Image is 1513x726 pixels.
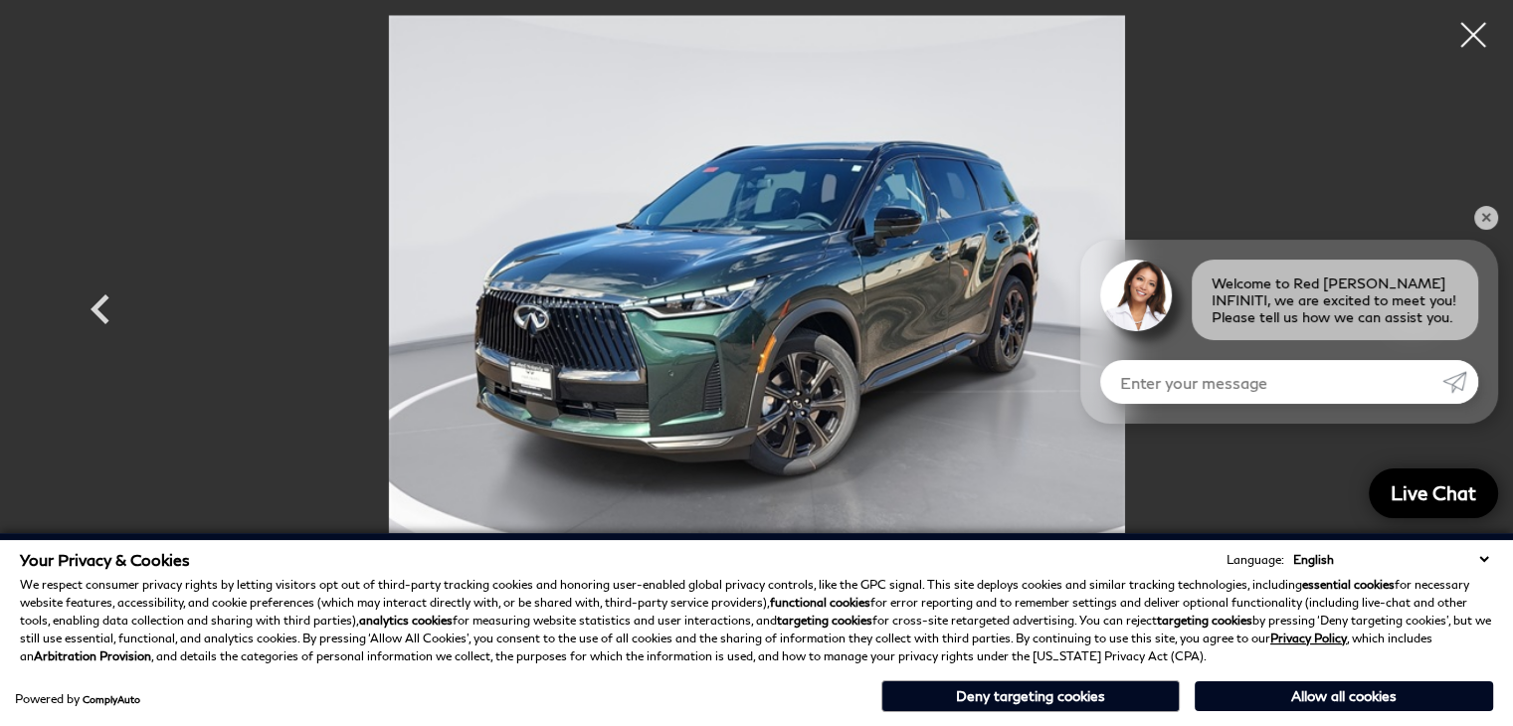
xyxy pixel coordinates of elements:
[1157,613,1252,628] strong: targeting cookies
[1288,550,1493,569] select: Language Select
[1381,480,1486,505] span: Live Chat
[1100,360,1442,404] input: Enter your message
[20,550,190,569] span: Your Privacy & Cookies
[1100,260,1172,331] img: Agent profile photo
[34,648,151,663] strong: Arbitration Provision
[1369,468,1498,518] a: Live Chat
[1302,577,1395,592] strong: essential cookies
[71,270,130,359] div: Previous
[359,613,453,628] strong: analytics cookies
[15,693,140,705] div: Powered by
[1270,631,1347,645] a: Privacy Policy
[20,576,1493,665] p: We respect consumer privacy rights by letting visitors opt out of third-party tracking cookies an...
[1195,681,1493,711] button: Allow all cookies
[159,15,1353,567] img: New 2026 2T DEEP EMRLD INFINITI AUTOGRAPH AWD image 1
[881,680,1180,712] button: Deny targeting cookies
[770,595,870,610] strong: functional cookies
[83,693,140,705] a: ComplyAuto
[1192,260,1478,340] div: Welcome to Red [PERSON_NAME] INFINITI, we are excited to meet you! Please tell us how we can assi...
[777,613,872,628] strong: targeting cookies
[1442,360,1478,404] a: Submit
[1227,554,1284,566] div: Language:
